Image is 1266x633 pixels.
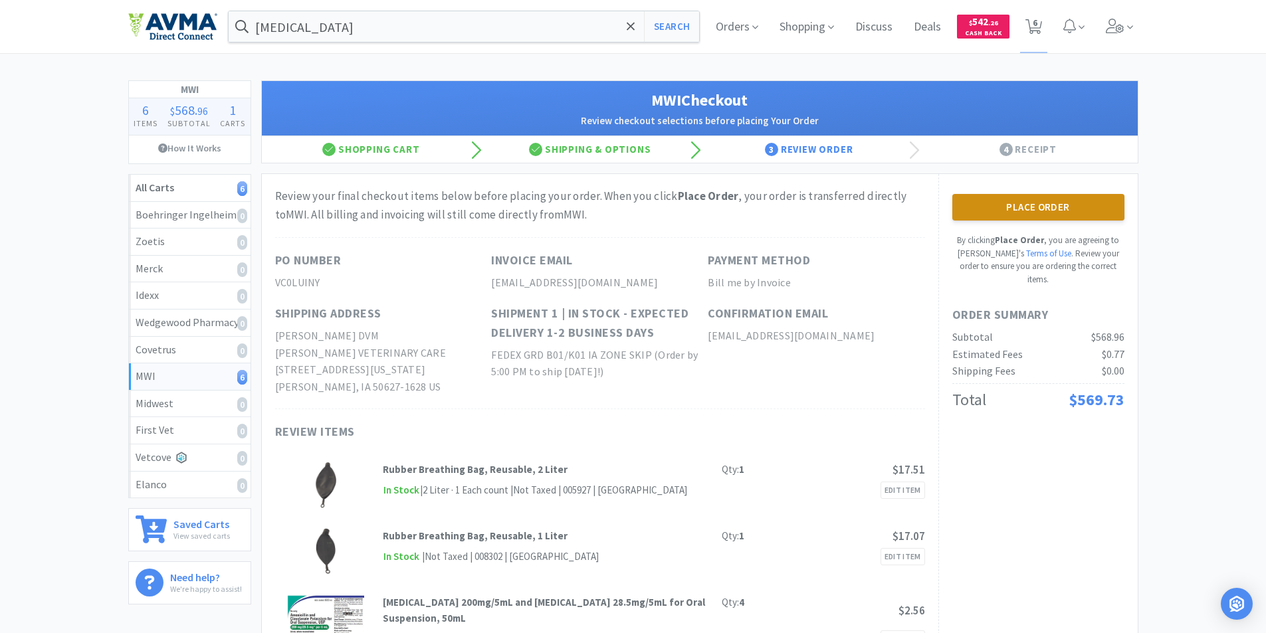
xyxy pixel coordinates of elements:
[969,19,972,27] span: $
[383,596,705,624] strong: [MEDICAL_DATA] 200mg/5mL and [MEDICAL_DATA] 28.5mg/5mL for Oral Suspension, 50mL
[739,463,744,476] strong: 1
[995,234,1044,246] strong: Place Order
[881,482,925,499] a: Edit Item
[129,282,251,310] a: Idexx0
[1026,248,1071,259] a: Terms of Use
[237,397,247,412] i: 0
[237,181,247,196] i: 6
[722,594,744,610] div: Qty:
[508,482,687,498] div: | Not Taxed | 005927 | [GEOGRAPHIC_DATA]
[491,304,708,343] h1: Shipment 1 | In stock - expected delivery 1-2 business days
[136,233,244,250] div: Zoetis
[952,194,1124,221] button: Place Order
[229,102,236,118] span: 1
[129,472,251,498] a: Elanco0
[850,21,898,33] a: Discuss
[129,228,251,256] a: Zoetis0
[129,81,251,98] h1: MWI
[952,329,993,346] div: Subtotal
[722,528,744,544] div: Qty:
[129,175,251,202] a: All Carts6
[988,19,998,27] span: . 26
[952,363,1015,380] div: Shipping Fees
[129,391,251,418] a: Midwest0
[275,88,1124,113] h1: MWI Checkout
[136,449,244,466] div: Vetcove
[129,117,163,130] h4: Items
[129,202,251,229] a: Boehringer Ingelheim0
[275,379,492,396] h2: [PERSON_NAME], IA 50627-1628 US
[136,314,244,331] div: Wedgewood Pharmacy
[765,143,778,156] span: 3
[952,234,1124,286] p: By clicking , you are agreeing to [PERSON_NAME]'s . Review your order to ensure you are ordering ...
[136,368,244,385] div: MWI
[383,529,568,542] strong: Rubber Breathing Bag, Reusable, 1 Liter
[739,596,744,608] strong: 4
[128,13,217,41] img: e4e33dab9f054f5782a47901c742baa9_102.png
[491,347,708,381] h2: FEDEX GRD B01/K01 IA ZONE SKIP (Order by 5:00 PM to ship [DATE]!)
[175,102,195,118] span: 568
[129,363,251,391] a: MWI6
[1091,330,1124,343] span: $568.96
[908,21,946,33] a: Deals
[275,251,342,270] h1: PO Number
[881,548,925,565] a: Edit Item
[420,484,508,496] span: | 2 Liter · 1 Each count
[237,235,247,250] i: 0
[215,117,251,130] h4: Carts
[952,346,1023,363] div: Estimated Fees
[136,422,244,439] div: First Vet
[315,462,337,508] img: 9c447bb95fb14e0e9facdefa13479a36_10056.png
[173,529,230,542] p: View saved carts
[275,327,492,345] h2: [PERSON_NAME] DVM
[129,310,251,337] a: Wedgewood Pharmacy0
[142,102,149,118] span: 6
[1102,364,1124,377] span: $0.00
[708,251,810,270] h1: Payment Method
[275,113,1124,129] h2: Review checkout selections before placing Your Order
[1221,588,1253,620] div: Open Intercom Messenger
[480,136,700,163] div: Shipping & Options
[275,422,674,442] h1: Review Items
[173,515,230,529] h6: Saved Carts
[237,478,247,493] i: 0
[275,304,381,323] h1: Shipping Address
[893,462,925,477] span: $17.51
[315,528,336,575] img: 08e5815711944faf98d5cb3f8dfd4516_10055.png
[722,462,744,478] div: Qty:
[170,104,175,118] span: $
[957,9,1009,45] a: $542.26Cash Back
[491,274,708,292] h2: [EMAIL_ADDRESS][DOMAIN_NAME]
[136,341,244,359] div: Covetrus
[136,476,244,494] div: Elanco
[129,417,251,444] a: First Vet0
[678,189,739,203] strong: Place Order
[383,549,420,565] span: In Stock
[128,508,251,551] a: Saved CartsView saved carts
[275,361,492,379] h2: [STREET_ADDRESS][US_STATE]
[708,274,924,292] h2: Bill me by Invoice
[965,30,1002,39] span: Cash Back
[129,337,251,364] a: Covetrus0
[136,287,244,304] div: Idexx
[952,387,986,412] div: Total
[197,104,208,118] span: 96
[1020,23,1047,35] a: 6
[136,181,174,194] strong: All Carts
[420,549,599,565] div: | Not Taxed | 008302 | [GEOGRAPHIC_DATA]
[700,136,919,163] div: Review Order
[739,529,744,542] strong: 1
[237,289,247,304] i: 0
[275,274,492,292] h2: VC0LUINY
[237,209,247,223] i: 0
[237,316,247,331] i: 0
[136,207,244,224] div: Boehringer Ingelheim
[237,262,247,277] i: 0
[162,117,215,130] h4: Subtotal
[1102,347,1124,361] span: $0.77
[1069,389,1124,410] span: $569.73
[898,603,925,618] span: $2.56
[1000,143,1013,156] span: 4
[129,444,251,472] a: Vetcove0
[275,187,925,223] div: Review your final checkout items below before placing your order. When you click , your order is ...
